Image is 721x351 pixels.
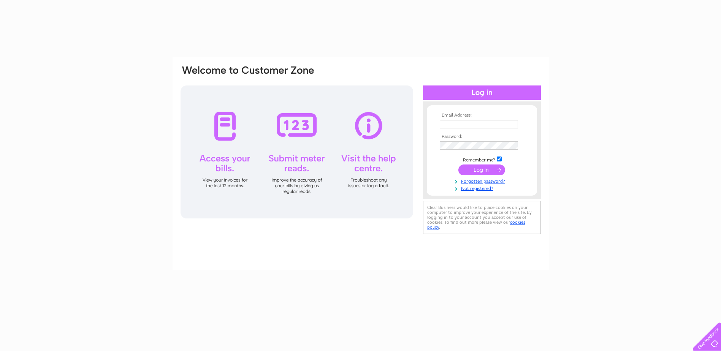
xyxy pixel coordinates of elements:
[440,177,526,184] a: Forgotten password?
[440,184,526,191] a: Not registered?
[438,113,526,118] th: Email Address:
[438,134,526,139] th: Password:
[427,220,525,230] a: cookies policy
[458,164,505,175] input: Submit
[423,201,541,234] div: Clear Business would like to place cookies on your computer to improve your experience of the sit...
[438,155,526,163] td: Remember me?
